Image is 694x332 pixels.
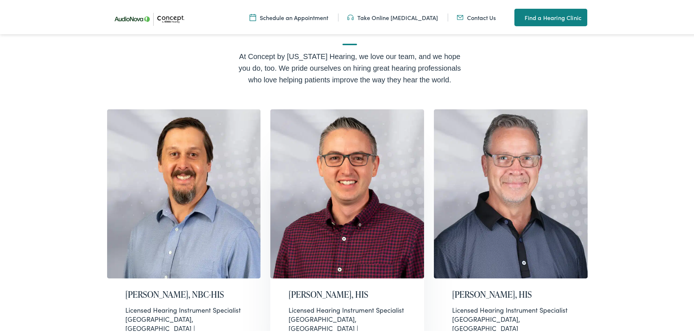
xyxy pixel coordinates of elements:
div: Licensed Hearing Instrument Specialist [452,304,569,313]
div: Licensed Hearing Instrument Specialist [125,304,243,313]
img: utility icon [514,12,521,20]
div: At Concept by [US_STATE] Hearing, we love our team, and we hope you do, too. We pride ourselves o... [233,49,466,84]
img: utility icon [347,12,354,20]
h2: [PERSON_NAME], NBC-HIS [125,288,243,298]
a: Find a Hearing Clinic [514,7,587,25]
img: A calendar icon to schedule an appointment at Concept by Iowa Hearing. [250,12,256,20]
img: Eric Smargiasso is a hearing instrument specialist at Concept by Iowa Hearing in Ames. [107,108,261,277]
a: Schedule an Appointment [250,12,328,20]
h2: [PERSON_NAME], HIS [289,288,406,298]
a: Take Online [MEDICAL_DATA] [347,12,438,20]
img: utility icon [457,12,463,20]
h2: [PERSON_NAME], HIS [452,288,569,298]
div: Licensed Hearing Instrument Specialist [289,304,406,313]
div: [GEOGRAPHIC_DATA], [GEOGRAPHIC_DATA] [452,304,569,332]
a: Contact Us [457,12,496,20]
img: Greg Klauer a hearing instrument specialist at Concept of Iowa Hearing in Dubuque, Iowa. [434,108,588,277]
img: Eric Wolvers is a hearing instrument specialist at Concept by Iowa Hearing in Marshalltown. [270,108,424,277]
